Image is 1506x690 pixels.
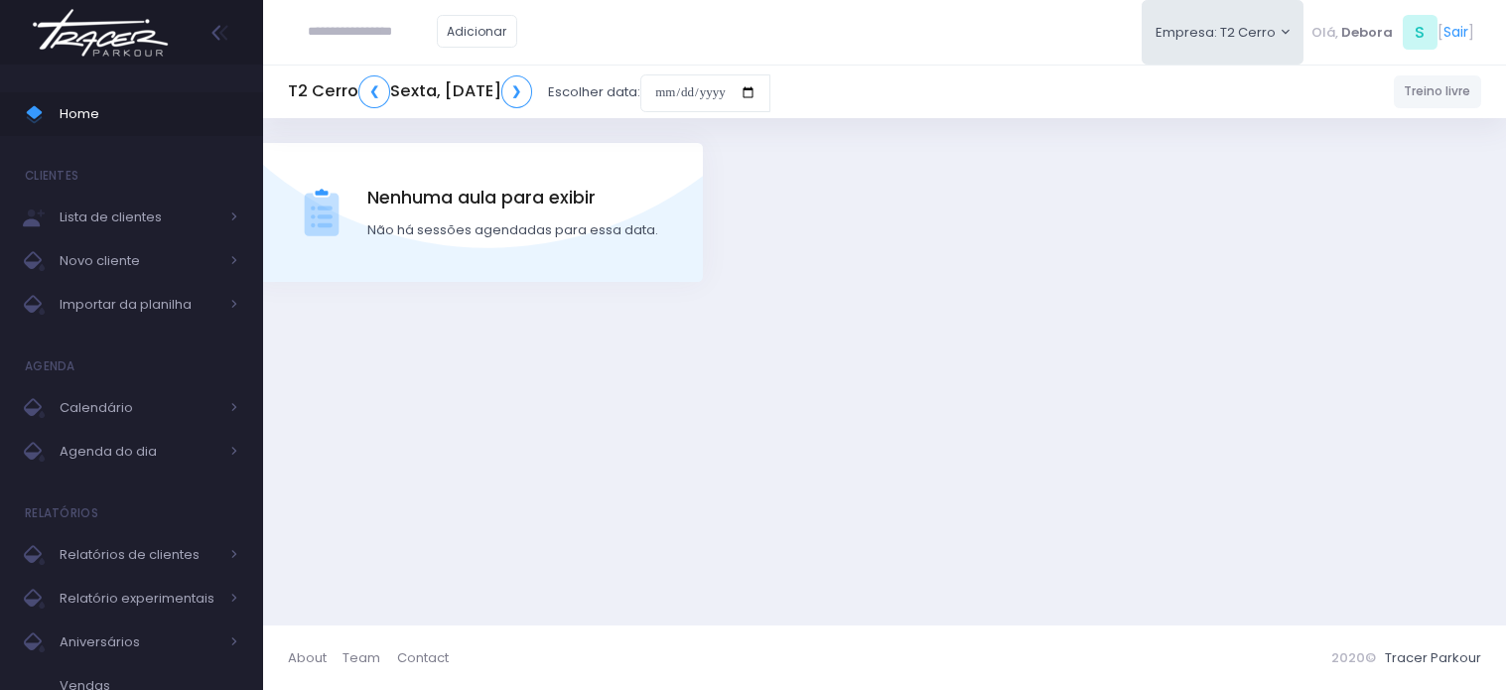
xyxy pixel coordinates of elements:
a: Adicionar [437,15,518,48]
span: Relatório experimentais [60,586,218,612]
span: Debora [1341,23,1393,43]
div: [ ] [1303,10,1481,55]
span: Importar da planilha [60,292,218,318]
h4: Relatórios [25,493,98,533]
span: Relatórios de clientes [60,542,218,568]
a: ❮ [358,75,390,108]
span: Olá, [1311,23,1338,43]
div: Não há sessões agendadas para essa data. [367,220,658,240]
span: Calendário [60,395,218,421]
span: Aniversários [60,629,218,655]
h4: Clientes [25,156,78,196]
h4: Agenda [25,346,75,386]
span: 2020© [1331,648,1376,667]
span: S [1403,15,1438,50]
span: Lista de clientes [60,205,218,230]
div: Escolher data: [288,69,770,115]
span: Nenhuma aula para exibir [367,185,658,210]
a: Team [342,638,396,677]
a: Contact [397,638,449,677]
a: ❯ [501,75,533,108]
a: Sair [1443,22,1468,43]
span: Novo cliente [60,248,218,274]
span: Agenda do dia [60,439,218,465]
a: Tracer Parkour [1385,648,1481,667]
a: About [288,638,342,677]
span: Home [60,101,238,127]
h5: T2 Cerro Sexta, [DATE] [288,75,532,108]
a: Treino livre [1394,75,1482,108]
